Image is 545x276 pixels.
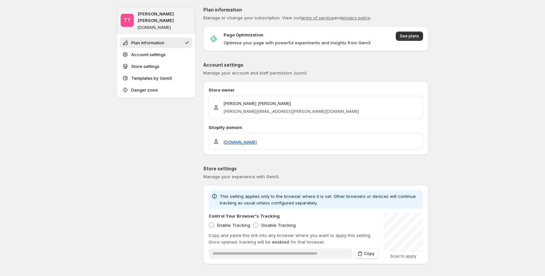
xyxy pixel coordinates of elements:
p: Account settings [203,62,428,68]
button: Danger zone [120,85,192,95]
p: Store owner [209,87,423,93]
p: [PERSON_NAME] [PERSON_NAME] [223,100,359,107]
span: Store settings [131,63,159,70]
span: Disable Tracking [261,223,296,228]
span: Tanya Tanya [121,14,134,27]
span: See plans [400,33,419,39]
text: TT [124,17,131,24]
button: Store settings [120,61,192,72]
a: privacy policy [342,15,370,20]
p: Plan information [203,7,428,13]
img: Page Optimization [209,34,218,44]
span: enabled [272,239,289,244]
button: Plan information [120,37,192,48]
p: Copy and paste this link into any browser where you want to apply this setting. Once opened, trac... [209,232,378,245]
p: [DOMAIN_NAME] [138,25,171,30]
p: Scan to apply [384,254,423,259]
button: Account settings [120,49,192,60]
span: Templates by GemX [131,75,172,81]
span: Plan information [131,39,164,46]
a: terms of service [300,15,334,20]
span: This setting applies only to the browser where it is set. Other browsers or devices will continue... [220,194,416,205]
span: Copy [364,251,374,256]
span: Danger zone [131,87,158,93]
p: Page Optimization [224,32,263,38]
p: Optimize your page with powerful experiments and insights from GemX [224,39,371,46]
button: Copy [355,248,378,259]
p: Control Your Browser's Tracking [209,213,280,219]
span: Manage your account and staff permission (soon). [203,70,308,75]
button: See plans [396,32,423,41]
span: Enable Tracking [217,223,250,228]
p: [PERSON_NAME][EMAIL_ADDRESS][PERSON_NAME][DOMAIN_NAME] [223,108,359,115]
button: Templates by GemX [120,73,192,83]
a: [DOMAIN_NAME] [223,139,257,145]
span: Manage or change your subscription. View our and . [203,15,371,20]
p: Store settings [203,165,428,172]
p: [PERSON_NAME] [PERSON_NAME] [138,11,192,24]
span: Account settings [131,51,166,58]
p: Shopify domain [209,124,423,131]
span: Manage your experience with GemX. [203,174,280,179]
